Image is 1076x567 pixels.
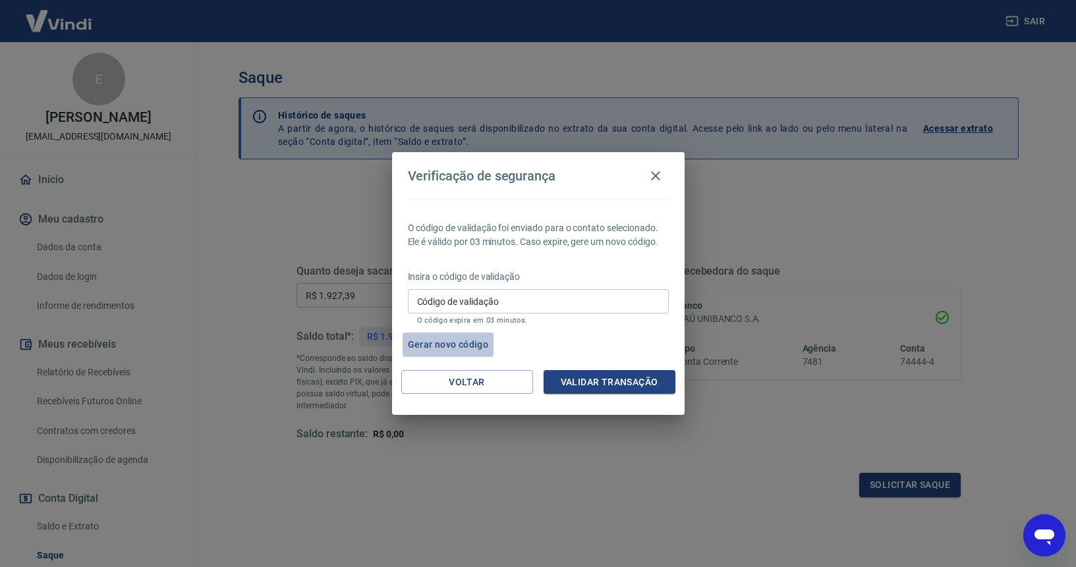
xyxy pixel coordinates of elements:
p: Insira o código de validação [408,270,669,284]
button: Validar transação [544,370,675,394]
button: Gerar novo código [403,333,494,357]
iframe: Botão para abrir a janela de mensagens [1023,514,1065,556]
p: O código expira em 03 minutos. [417,316,660,325]
p: O código de validação foi enviado para o contato selecionado. Ele é válido por 03 minutos. Caso e... [408,221,669,249]
button: Voltar [401,370,533,394]
h4: Verificação de segurança [408,168,556,184]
